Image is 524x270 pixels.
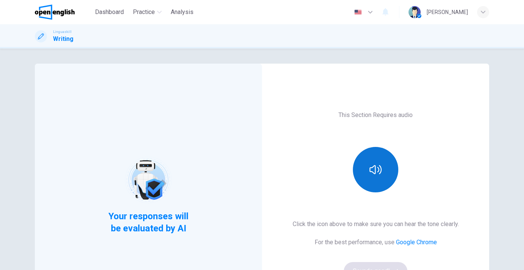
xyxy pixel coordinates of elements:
[35,5,92,20] a: OpenEnglish logo
[95,8,124,17] span: Dashboard
[353,9,363,15] img: en
[53,29,72,34] span: Linguaskill
[133,8,155,17] span: Practice
[293,220,459,229] h6: Click the icon above to make sure you can hear the tone clearly.
[130,5,165,19] button: Practice
[103,210,195,234] span: Your responses will be evaluated by AI
[427,8,468,17] div: [PERSON_NAME]
[53,34,73,44] h1: Writing
[92,5,127,19] button: Dashboard
[396,239,437,246] a: Google Chrome
[315,238,437,247] h6: For the best performance, use
[409,6,421,18] img: Profile picture
[35,5,75,20] img: OpenEnglish logo
[124,156,172,204] img: robot icon
[171,8,193,17] span: Analysis
[168,5,196,19] button: Analysis
[338,111,413,120] h6: This Section Requires audio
